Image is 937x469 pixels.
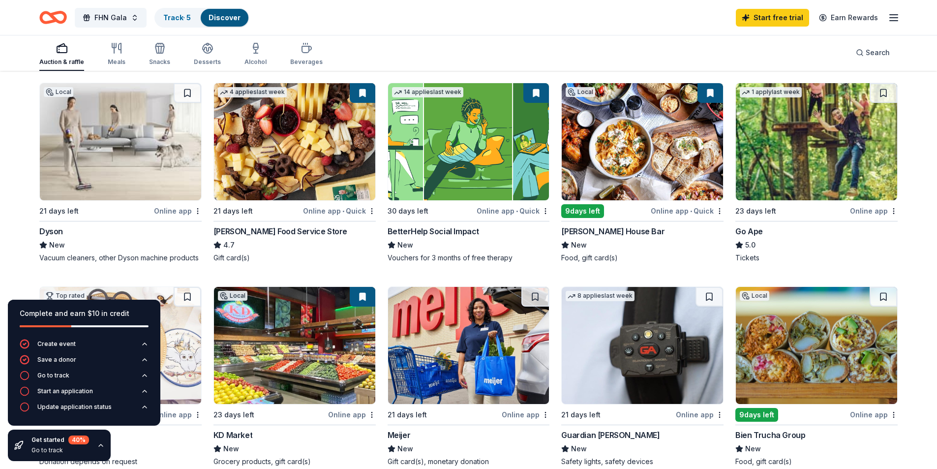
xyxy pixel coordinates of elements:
[735,225,763,237] div: Go Ape
[388,409,427,421] div: 21 days left
[735,408,778,422] div: 9 days left
[39,38,84,71] button: Auction & raffle
[218,87,287,97] div: 4 applies last week
[31,446,89,454] div: Go to track
[397,239,413,251] span: New
[20,371,149,386] button: Go to track
[244,38,267,71] button: Alcohol
[108,58,125,66] div: Meals
[39,205,79,217] div: 21 days left
[39,253,202,263] div: Vacuum cleaners, other Dyson machine products
[388,429,411,441] div: Meijer
[20,308,149,319] div: Complete and earn $10 in credit
[388,287,549,404] img: Image for Meijer
[209,13,241,22] a: Discover
[213,409,254,421] div: 23 days left
[736,9,809,27] a: Start free trial
[223,443,239,455] span: New
[561,457,724,467] div: Safety lights, safety devices
[40,287,201,404] img: Image for Oriental Trading
[213,83,376,263] a: Image for Gordon Food Service Store4 applieslast week21 days leftOnline app•Quick[PERSON_NAME] Fo...
[149,58,170,66] div: Snacks
[566,87,595,97] div: Local
[735,205,776,217] div: 23 days left
[690,207,692,215] span: •
[566,291,635,301] div: 8 applies last week
[735,429,805,441] div: Bien Trucha Group
[392,87,463,97] div: 14 applies last week
[303,205,376,217] div: Online app Quick
[223,239,235,251] span: 4.7
[94,12,127,24] span: FHN Gala
[850,205,898,217] div: Online app
[561,409,601,421] div: 21 days left
[40,83,201,200] img: Image for Dyson
[213,429,252,441] div: KD Market
[154,408,202,421] div: Online app
[218,291,247,301] div: Local
[561,286,724,467] a: Image for Guardian Angel Device8 applieslast week21 days leftOnline appGuardian [PERSON_NAME]NewS...
[44,291,87,301] div: Top rated
[388,83,549,200] img: Image for BetterHelp Social Impact
[735,83,898,263] a: Image for Go Ape1 applylast week23 days leftOnline appGo Ape5.0Tickets
[44,87,73,97] div: Local
[562,83,723,200] img: Image for Fuller House Bar
[328,408,376,421] div: Online app
[214,83,375,200] img: Image for Gordon Food Service Store
[213,225,347,237] div: [PERSON_NAME] Food Service Store
[213,253,376,263] div: Gift card(s)
[561,225,665,237] div: [PERSON_NAME] House Bar
[571,239,587,251] span: New
[745,239,756,251] span: 5.0
[49,239,65,251] span: New
[736,287,897,404] img: Image for Bien Trucha Group
[571,443,587,455] span: New
[813,9,884,27] a: Earn Rewards
[651,205,724,217] div: Online app Quick
[68,436,89,444] div: 40 %
[848,43,898,63] button: Search
[290,58,323,66] div: Beverages
[397,443,413,455] span: New
[154,8,249,28] button: Track· 5Discover
[31,436,89,444] div: Get started
[37,356,76,364] div: Save a donor
[866,47,890,59] span: Search
[213,286,376,467] a: Image for KD MarketLocal23 days leftOnline appKD MarketNewGrocery products, gift card(s)
[213,205,253,217] div: 21 days left
[516,207,518,215] span: •
[290,38,323,71] button: Beverages
[39,83,202,263] a: Image for DysonLocal21 days leftOnline appDysonNewVacuum cleaners, other Dyson machine products
[735,286,898,467] a: Image for Bien Trucha GroupLocal9days leftOnline appBien Trucha GroupNewFood, gift card(s)
[39,6,67,29] a: Home
[39,286,202,467] a: Image for Oriental TradingTop rated12 applieslast week23 days leftOnline appOriental Trading4.8Do...
[388,205,428,217] div: 30 days left
[735,253,898,263] div: Tickets
[20,402,149,418] button: Update application status
[388,83,550,263] a: Image for BetterHelp Social Impact14 applieslast week30 days leftOnline app•QuickBetterHelp Socia...
[20,355,149,371] button: Save a donor
[342,207,344,215] span: •
[388,225,479,237] div: BetterHelp Social Impact
[37,340,76,348] div: Create event
[214,287,375,404] img: Image for KD Market
[154,205,202,217] div: Online app
[740,87,802,97] div: 1 apply last week
[194,38,221,71] button: Desserts
[37,372,69,379] div: Go to track
[37,403,112,411] div: Update application status
[736,83,897,200] img: Image for Go Ape
[75,8,147,28] button: FHN Gala
[39,225,63,237] div: Dyson
[561,253,724,263] div: Food, gift card(s)
[562,287,723,404] img: Image for Guardian Angel Device
[735,457,898,467] div: Food, gift card(s)
[37,387,93,395] div: Start an application
[20,339,149,355] button: Create event
[213,457,376,467] div: Grocery products, gift card(s)
[477,205,549,217] div: Online app Quick
[850,408,898,421] div: Online app
[561,429,660,441] div: Guardian [PERSON_NAME]
[561,204,604,218] div: 9 days left
[740,291,769,301] div: Local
